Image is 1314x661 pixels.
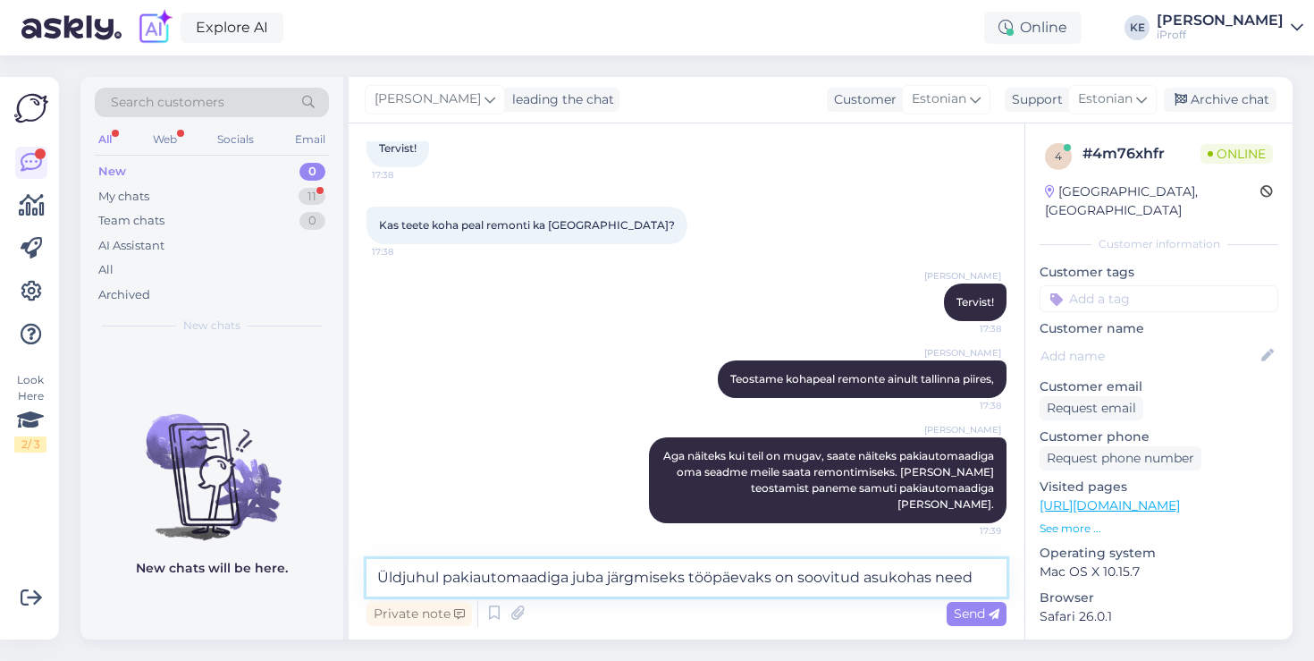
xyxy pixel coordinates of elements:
[1040,563,1278,581] p: Mac OS X 10.15.7
[505,90,614,109] div: leading the chat
[827,90,897,109] div: Customer
[730,372,994,386] span: Teostame kohapeal remonte ainult tallinna piires,
[181,13,283,43] a: Explore AI
[934,322,1001,335] span: 17:38
[1164,88,1276,112] div: Archive chat
[136,9,173,47] img: explore-ai
[379,218,675,232] span: Kas teete koha peal remonti ka [GEOGRAPHIC_DATA]?
[924,346,1001,360] span: [PERSON_NAME]
[1040,446,1201,470] div: Request phone number
[299,163,325,181] div: 0
[372,245,439,258] span: 17:38
[1040,544,1278,563] p: Operating system
[136,559,288,578] p: New chats will be here.
[924,423,1001,436] span: [PERSON_NAME]
[1040,263,1278,282] p: Customer tags
[98,261,114,279] div: All
[366,559,1007,597] textarea: Üldjuhul pakiautomaadiga juba järgmiseks tööpäevaks on soovitud asukohas nee
[1040,396,1143,420] div: Request email
[954,606,999,622] span: Send
[1200,144,1273,164] span: Online
[14,436,46,453] div: 2 / 3
[14,372,46,453] div: Look Here
[1040,478,1278,496] p: Visited pages
[1005,90,1063,109] div: Support
[1157,28,1284,42] div: iProff
[183,318,240,334] span: New chats
[1055,149,1062,163] span: 4
[1040,497,1180,513] a: [URL][DOMAIN_NAME]
[372,168,439,182] span: 17:38
[1040,236,1278,252] div: Customer information
[934,524,1001,538] span: 17:39
[1157,13,1303,42] a: [PERSON_NAME]iProff
[663,449,997,511] span: Aga näiteks kui teil on mugav, saate näiteks pakiautomaadiga oma seadme meile saata remontimiseks...
[98,237,164,255] div: AI Assistant
[1040,377,1278,396] p: Customer email
[1157,13,1284,28] div: [PERSON_NAME]
[1078,89,1133,109] span: Estonian
[366,602,472,626] div: Private note
[98,188,149,206] div: My chats
[95,128,115,151] div: All
[80,382,343,543] img: No chats
[14,91,48,125] img: Askly Logo
[214,128,257,151] div: Socials
[1040,319,1278,338] p: Customer name
[934,399,1001,412] span: 17:38
[924,269,1001,283] span: [PERSON_NAME]
[1045,182,1260,220] div: [GEOGRAPHIC_DATA], [GEOGRAPHIC_DATA]
[111,93,224,112] span: Search customers
[1040,346,1258,366] input: Add name
[299,188,325,206] div: 11
[379,141,417,155] span: Tervist!
[1040,589,1278,607] p: Browser
[956,295,994,309] span: Tervist!
[1040,285,1278,312] input: Add a tag
[98,163,126,181] div: New
[1124,15,1150,40] div: KE
[1082,143,1200,165] div: # 4m76xhfr
[98,212,164,230] div: Team chats
[98,286,150,304] div: Archived
[291,128,329,151] div: Email
[299,212,325,230] div: 0
[912,89,966,109] span: Estonian
[375,89,481,109] span: [PERSON_NAME]
[149,128,181,151] div: Web
[984,12,1082,44] div: Online
[1040,428,1278,446] p: Customer phone
[1040,521,1278,537] p: See more ...
[1040,607,1278,626] p: Safari 26.0.1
